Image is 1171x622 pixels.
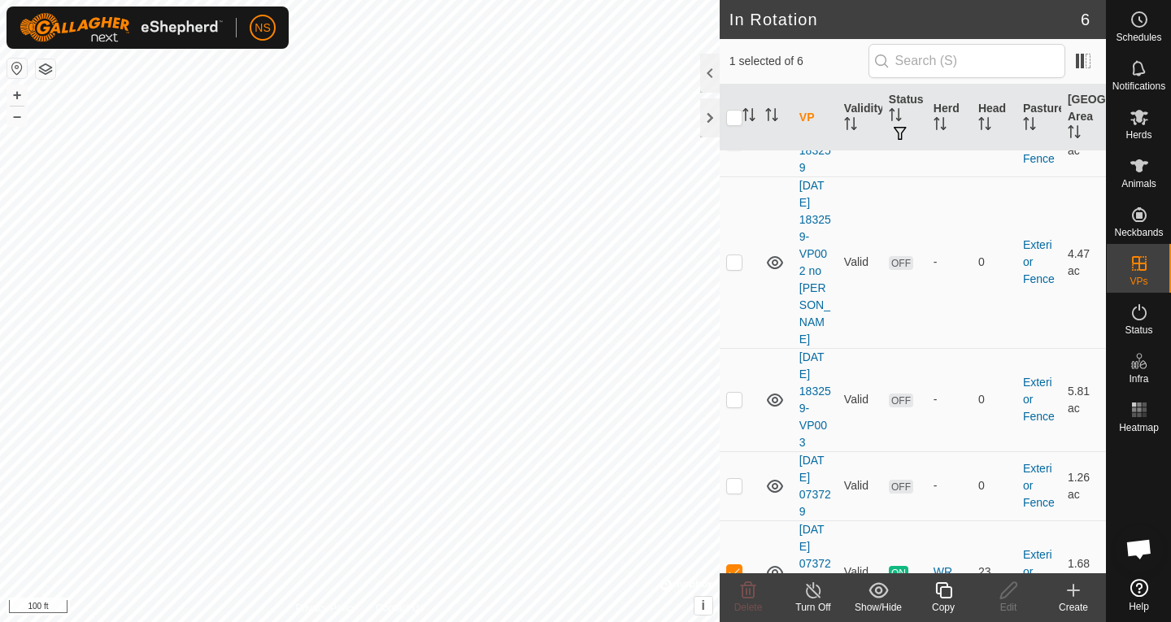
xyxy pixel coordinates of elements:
th: Validity [838,85,882,151]
th: VP [793,85,838,151]
input: Search (S) [868,44,1065,78]
span: Schedules [1116,33,1161,42]
div: - [934,391,965,408]
div: WR [934,563,965,581]
button: Map Layers [36,59,55,79]
a: [DATE] 073729-VP001 [799,523,831,621]
span: Heatmap [1119,423,1159,433]
img: Gallagher Logo [20,13,223,42]
span: Status [1125,325,1152,335]
th: [GEOGRAPHIC_DATA] Area [1061,85,1106,151]
td: 0 [972,176,1016,348]
th: Head [972,85,1016,151]
span: Help [1129,602,1149,611]
div: - [934,477,965,494]
h2: In Rotation [729,10,1081,29]
a: Exterior Fence [1023,548,1055,595]
span: OFF [889,394,913,407]
div: Open chat [1115,524,1164,573]
td: Valid [838,348,882,451]
td: 5.81 ac [1061,348,1106,451]
a: Exterior Fence [1023,462,1055,509]
p-sorticon: Activate to sort [742,111,755,124]
p-sorticon: Activate to sort [1068,128,1081,141]
span: 1 selected of 6 [729,53,868,70]
button: i [694,597,712,615]
span: Infra [1129,374,1148,384]
a: Exterior Fence [1023,238,1055,285]
a: [DATE] 183259 [799,110,831,174]
td: Valid [838,451,882,520]
p-sorticon: Activate to sort [978,120,991,133]
span: OFF [889,480,913,494]
td: 1.26 ac [1061,451,1106,520]
span: Animals [1121,179,1156,189]
button: + [7,85,27,105]
a: Help [1107,572,1171,618]
a: Privacy Policy [295,601,356,615]
p-sorticon: Activate to sort [765,111,778,124]
span: OFF [889,256,913,270]
p-sorticon: Activate to sort [1023,120,1036,133]
th: Pasture [1016,85,1061,151]
span: Herds [1125,130,1151,140]
div: Turn Off [781,600,846,615]
span: Notifications [1112,81,1165,91]
a: [DATE] 183259-VP002 no [PERSON_NAME] [799,179,831,346]
span: VPs [1130,276,1147,286]
td: 0 [972,348,1016,451]
span: NS [255,20,270,37]
td: Valid [838,176,882,348]
span: Neckbands [1114,228,1163,237]
button: Reset Map [7,59,27,78]
p-sorticon: Activate to sort [844,120,857,133]
div: Edit [976,600,1041,615]
p-sorticon: Activate to sort [934,120,947,133]
th: Status [882,85,927,151]
div: Show/Hide [846,600,911,615]
button: – [7,107,27,126]
a: Exterior Fence [1023,376,1055,423]
a: [DATE] 183259-VP003 [799,350,831,449]
div: - [934,254,965,271]
span: 6 [1081,7,1090,32]
th: Herd [927,85,972,151]
td: 4.47 ac [1061,176,1106,348]
div: Create [1041,600,1106,615]
div: Copy [911,600,976,615]
span: i [702,598,705,612]
p-sorticon: Activate to sort [889,111,902,124]
td: 0 [972,451,1016,520]
a: Contact Us [376,601,424,615]
span: ON [889,566,908,580]
span: Delete [734,602,763,613]
a: [DATE] 073729 [799,454,831,518]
